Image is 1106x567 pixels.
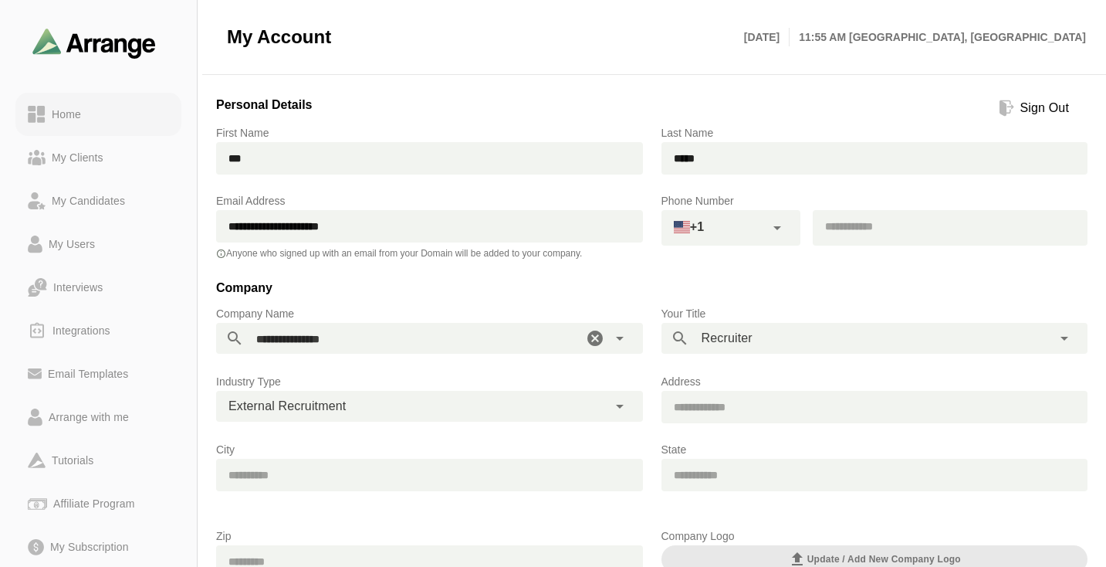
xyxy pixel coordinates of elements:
div: Recruiter [661,323,1088,354]
p: City [216,440,643,459]
div: Arrange with me [42,408,135,426]
a: Interviews [15,266,181,309]
a: Home [15,93,181,136]
h3: Company [216,278,1087,304]
div: Sign Out [1014,99,1075,117]
p: [DATE] [744,28,790,46]
p: 11:55 AM [GEOGRAPHIC_DATA], [GEOGRAPHIC_DATA] [790,28,1086,46]
p: Last Name [661,124,1088,142]
a: Email Templates [15,352,181,396]
p: Industry Type [216,372,643,391]
p: Phone Number [661,192,1088,210]
div: Affiliate Program [47,494,140,513]
div: Integrations [46,321,117,340]
p: Email Address [216,192,643,210]
h3: Personal Details [216,95,313,121]
span: External Recruitment [228,396,346,416]
a: Tutorials [15,439,181,482]
div: My Subscription [44,538,135,556]
p: Zip [216,527,643,545]
i: Clear [586,329,604,348]
a: Affiliate Program [15,482,181,525]
a: My Candidates [15,179,181,222]
a: Integrations [15,309,181,352]
div: Email Templates [42,365,134,383]
div: Home [46,105,87,124]
div: My Users [42,235,101,253]
p: Anyone who signed up with an email from your Domain will be added to your company. [216,247,643,260]
a: My Users [15,222,181,266]
div: Tutorials [46,451,100,470]
div: My Clients [46,148,110,167]
a: My Clients [15,136,181,179]
p: Your Title [661,304,1088,323]
p: State [661,440,1088,459]
a: Arrange with me [15,396,181,439]
p: First Name [216,124,643,142]
p: Company Logo [661,527,1088,545]
div: Interviews [47,278,109,297]
p: Address [661,372,1088,391]
div: My Candidates [46,192,131,210]
img: arrangeai-name-small-logo.4d2b8aee.svg [32,28,156,58]
p: Company Name [216,304,643,323]
span: Recruiter [702,328,753,348]
span: My Account [227,25,331,49]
